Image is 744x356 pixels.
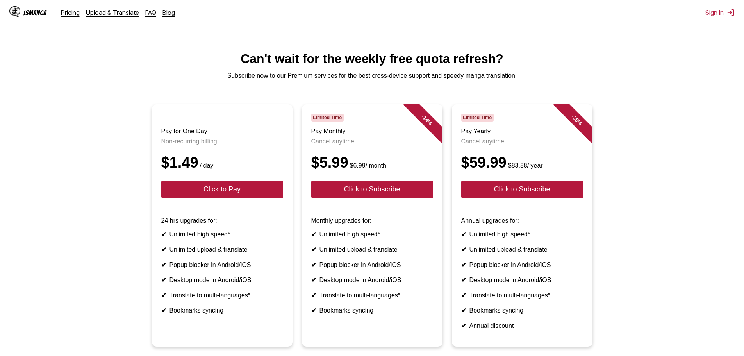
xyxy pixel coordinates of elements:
[311,307,316,314] b: ✔
[311,292,433,299] li: Translate to multi-languages*
[161,154,283,171] div: $1.49
[311,307,433,314] li: Bookmarks syncing
[461,261,583,268] li: Popup blocker in Android/iOS
[461,292,466,299] b: ✔
[461,322,583,329] li: Annual discount
[198,162,214,169] small: / day
[311,231,316,238] b: ✔
[161,217,283,224] p: 24 hrs upgrades for:
[23,9,47,16] div: IsManga
[162,9,175,16] a: Blog
[461,292,583,299] li: Translate to multi-languages*
[311,261,316,268] b: ✔
[311,217,433,224] p: Monthly upgrades for:
[61,9,80,16] a: Pricing
[311,154,433,171] div: $5.99
[9,6,61,19] a: IsManga LogoIsManga
[461,277,466,283] b: ✔
[461,231,583,238] li: Unlimited high speed*
[461,307,583,314] li: Bookmarks syncing
[348,162,386,169] small: / month
[311,246,316,253] b: ✔
[161,231,166,238] b: ✔
[161,277,166,283] b: ✔
[461,307,466,314] b: ✔
[727,9,735,16] img: Sign out
[161,246,166,253] b: ✔
[461,128,583,135] h3: Pay Yearly
[461,181,583,198] button: Click to Subscribe
[461,231,466,238] b: ✔
[311,277,316,283] b: ✔
[311,138,433,145] p: Cancel anytime.
[161,307,166,314] b: ✔
[161,128,283,135] h3: Pay for One Day
[86,9,139,16] a: Upload & Translate
[311,231,433,238] li: Unlimited high speed*
[161,276,283,284] li: Desktop mode in Android/iOS
[311,128,433,135] h3: Pay Monthly
[161,138,283,145] p: Non-recurring billing
[6,52,738,66] h1: Can't wait for the weekly free quota refresh?
[161,181,283,198] button: Click to Pay
[161,292,166,299] b: ✔
[461,154,583,171] div: $59.99
[311,181,433,198] button: Click to Subscribe
[461,246,466,253] b: ✔
[311,246,433,253] li: Unlimited upload & translate
[311,276,433,284] li: Desktop mode in Android/iOS
[311,261,433,268] li: Popup blocker in Android/iOS
[161,292,283,299] li: Translate to multi-languages*
[161,307,283,314] li: Bookmarks syncing
[461,246,583,253] li: Unlimited upload & translate
[350,162,366,169] s: $6.99
[461,322,466,329] b: ✔
[461,138,583,145] p: Cancel anytime.
[461,261,466,268] b: ✔
[161,246,283,253] li: Unlimited upload & translate
[9,6,20,17] img: IsManga Logo
[461,217,583,224] p: Annual upgrades for:
[461,276,583,284] li: Desktop mode in Android/iOS
[161,261,166,268] b: ✔
[161,231,283,238] li: Unlimited high speed*
[161,261,283,268] li: Popup blocker in Android/iOS
[145,9,156,16] a: FAQ
[311,114,344,122] span: Limited Time
[553,97,600,143] div: - 28 %
[311,292,316,299] b: ✔
[403,97,450,143] div: - 14 %
[6,72,738,79] p: Subscribe now to our Premium services for the best cross-device support and speedy manga translat...
[705,9,735,16] button: Sign In
[507,162,543,169] small: / year
[461,114,494,122] span: Limited Time
[508,162,527,169] s: $83.88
